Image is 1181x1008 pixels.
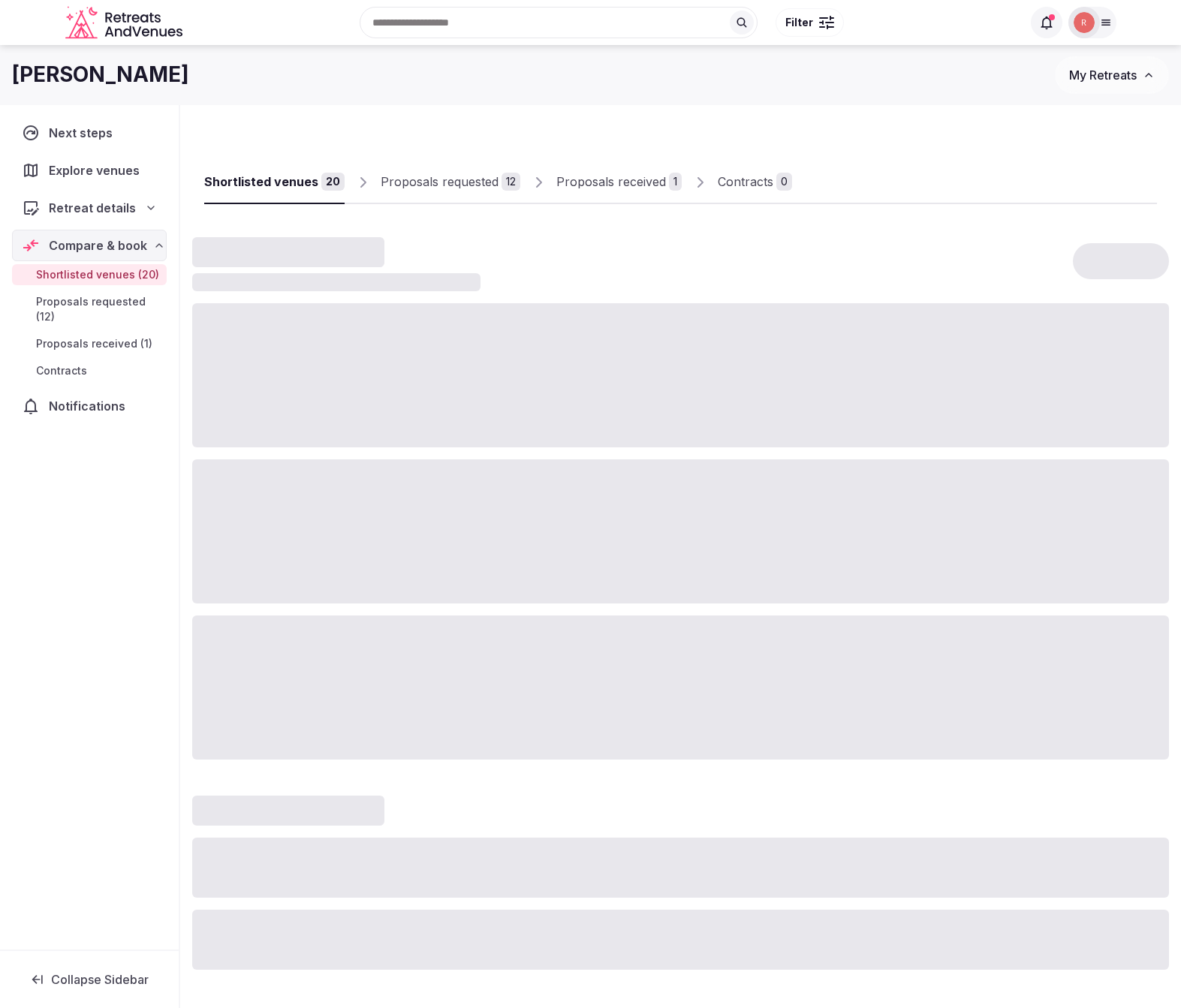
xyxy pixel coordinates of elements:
[556,161,682,204] a: Proposals received1
[669,173,682,191] div: 1
[718,161,792,204] a: Contracts0
[776,8,844,37] button: Filter
[12,155,167,186] a: Explore venues
[36,294,161,324] span: Proposals requested (12)
[204,161,345,204] a: Shortlisted venues20
[381,161,520,204] a: Proposals requested12
[321,173,345,191] div: 20
[502,173,520,191] div: 12
[12,291,167,327] a: Proposals requested (12)
[12,117,167,149] a: Next steps
[36,363,87,378] span: Contracts
[1069,68,1137,83] span: My Retreats
[49,397,131,415] span: Notifications
[36,336,152,351] span: Proposals received (1)
[381,173,499,191] div: Proposals requested
[1055,56,1169,94] button: My Retreats
[49,124,119,142] span: Next steps
[51,972,149,987] span: Collapse Sidebar
[49,236,147,254] span: Compare & book
[12,264,167,285] a: Shortlisted venues (20)
[49,199,136,217] span: Retreat details
[718,173,773,191] div: Contracts
[12,360,167,381] a: Contracts
[776,173,792,191] div: 0
[49,161,146,179] span: Explore venues
[12,60,189,89] h1: [PERSON_NAME]
[12,333,167,354] a: Proposals received (1)
[65,6,185,40] svg: Retreats and Venues company logo
[65,6,185,40] a: Visit the homepage
[785,15,813,30] span: Filter
[204,173,318,191] div: Shortlisted venues
[36,267,159,282] span: Shortlisted venues (20)
[12,963,167,996] button: Collapse Sidebar
[556,173,666,191] div: Proposals received
[1074,12,1095,33] img: Ryan Sanford
[12,390,167,422] a: Notifications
